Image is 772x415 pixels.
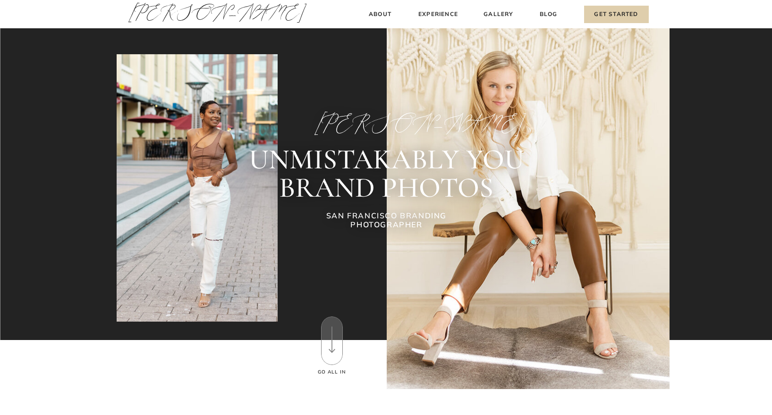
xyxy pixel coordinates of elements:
[314,112,459,134] h2: [PERSON_NAME]
[417,9,459,19] a: Experience
[366,9,394,19] a: About
[300,211,474,232] h1: SAN FRANCISCO BRANDING PHOTOGRAPHER
[186,145,587,202] h2: UNMISTAKABLY YOU BRAND PHOTOS
[584,6,649,23] a: Get Started
[538,9,560,19] a: Blog
[317,368,348,376] h3: Go All In
[483,9,515,19] a: Gallery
